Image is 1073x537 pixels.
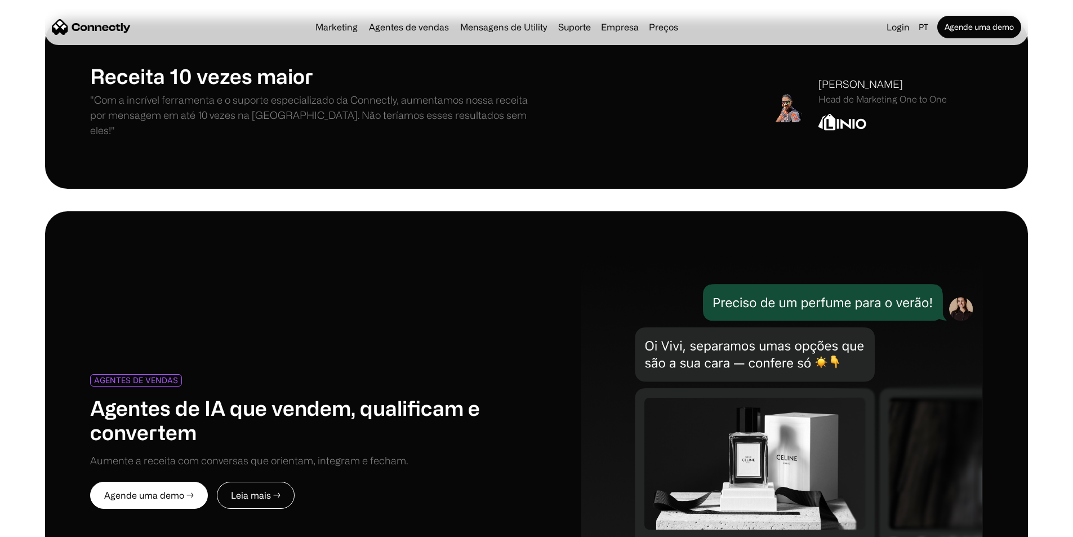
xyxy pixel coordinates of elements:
a: Login [882,19,914,35]
a: Agentes de vendas [364,23,453,32]
a: Marketing [311,23,362,32]
div: pt [919,19,928,35]
img: Logotipo da Linio [818,114,866,131]
div: Head de Marketing One to One [818,94,947,105]
a: Leia mais → [217,482,295,509]
aside: Language selected: Português (Brasil) [11,516,68,533]
a: home [52,19,131,35]
a: Preços [644,23,683,32]
h1: Receita 10 vezes maior [90,64,537,88]
ul: Language list [23,517,68,533]
h1: Agentes de IA que vendem, qualificam e convertem [90,396,537,444]
a: Suporte [554,23,595,32]
a: Mensagens de Utility [456,23,551,32]
p: "Com a incrível ferramenta e o suporte especializado da Connectly, aumentamos nossa receita por m... [90,92,537,138]
div: Empresa [598,19,642,35]
div: pt [914,19,935,35]
div: [PERSON_NAME] [818,77,947,92]
div: AGENTES DE VENDAS [94,376,178,384]
div: Aumente a receita com conversas que orientam, integram e fecham. [90,453,408,468]
a: Agende uma demo → [90,482,208,509]
div: Empresa [601,19,639,35]
a: Agende uma demo [937,16,1021,38]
